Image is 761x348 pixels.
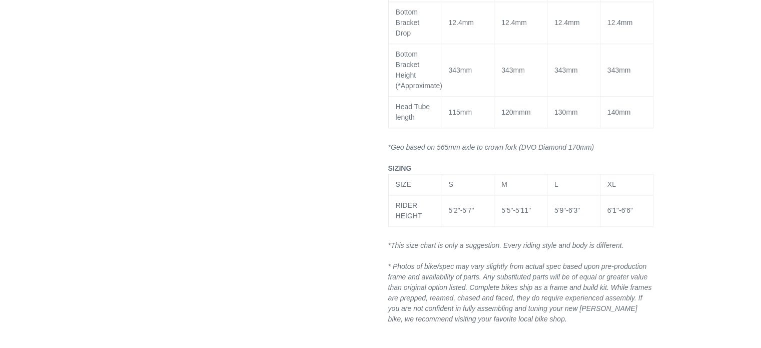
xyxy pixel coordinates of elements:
[554,19,580,27] span: 12.4mm
[607,66,631,74] span: 343mm
[396,50,442,90] span: Bottom Bracket Height (*Approximate)
[388,262,652,323] span: * Photos of bike/spec may vary slightly from actual spec based upon pre-production frame and avai...
[448,19,474,27] span: 12.4mm
[441,174,494,195] td: S
[554,179,593,190] div: L
[396,8,419,37] span: Bottom Bracket Drop
[554,205,593,216] div: 5'9"-6'3"
[607,19,633,27] span: 12.4mm
[607,179,646,190] div: XL
[501,205,540,216] div: 5'5"-5'11"
[501,179,540,190] div: M
[388,164,412,172] span: SIZING
[501,66,525,74] span: 343mm
[396,200,434,221] div: RIDER HEIGHT
[448,205,487,216] div: 5'2"-5'7"
[396,179,434,190] div: SIZE
[501,19,527,27] span: 12.4mm
[607,108,631,116] span: 140mm
[554,108,578,116] span: 130mm
[448,108,472,116] span: 115mm
[396,103,430,121] span: Head Tube length
[501,108,530,116] span: 120mmm
[388,143,594,151] span: *Geo based on 565mm axle to crown fork (DVO Diamond 170mm)
[607,205,646,216] div: 6'1"-6'6"
[388,241,624,249] em: *This size chart is only a suggestion. Every riding style and body is different.
[448,66,472,74] span: 343mm
[554,66,578,74] span: 343mm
